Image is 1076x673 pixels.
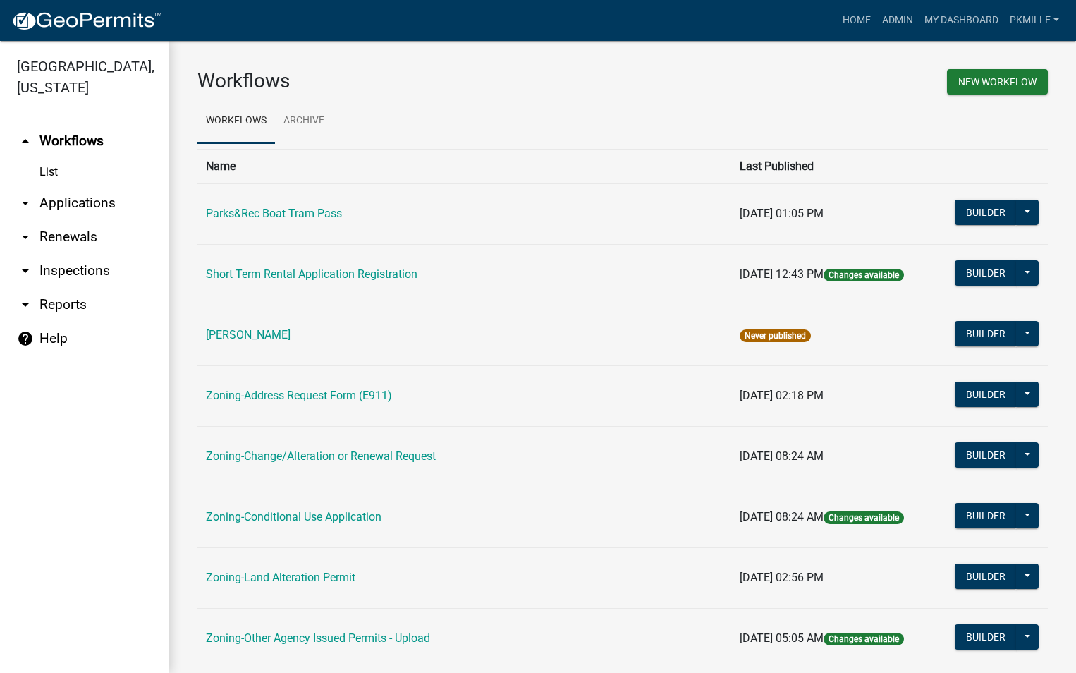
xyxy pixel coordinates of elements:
[955,382,1017,407] button: Builder
[740,389,824,402] span: [DATE] 02:18 PM
[206,328,291,341] a: [PERSON_NAME]
[955,624,1017,650] button: Builder
[206,207,342,220] a: Parks&Rec Boat Tram Pass
[206,510,381,523] a: Zoning-Conditional Use Application
[740,449,824,463] span: [DATE] 08:24 AM
[955,564,1017,589] button: Builder
[197,69,612,93] h3: Workflows
[837,7,876,34] a: Home
[206,449,436,463] a: Zoning-Change/Alteration or Renewal Request
[955,200,1017,225] button: Builder
[740,631,824,645] span: [DATE] 05:05 AM
[17,296,34,313] i: arrow_drop_down
[824,269,904,281] span: Changes available
[206,267,417,281] a: Short Term Rental Application Registration
[1004,7,1065,34] a: pkmille
[740,267,824,281] span: [DATE] 12:43 PM
[197,99,275,144] a: Workflows
[955,321,1017,346] button: Builder
[17,262,34,279] i: arrow_drop_down
[206,571,355,584] a: Zoning-Land Alteration Permit
[17,330,34,347] i: help
[275,99,333,144] a: Archive
[206,389,392,402] a: Zoning-Address Request Form (E911)
[740,571,824,584] span: [DATE] 02:56 PM
[740,510,824,523] span: [DATE] 08:24 AM
[919,7,1004,34] a: My Dashboard
[197,149,731,183] th: Name
[740,329,811,342] span: Never published
[876,7,919,34] a: Admin
[206,631,430,645] a: Zoning-Other Agency Issued Permits - Upload
[17,229,34,245] i: arrow_drop_down
[824,511,904,524] span: Changes available
[955,260,1017,286] button: Builder
[17,133,34,150] i: arrow_drop_up
[824,633,904,645] span: Changes available
[955,503,1017,528] button: Builder
[947,69,1048,95] button: New Workflow
[17,195,34,212] i: arrow_drop_down
[740,207,824,220] span: [DATE] 01:05 PM
[955,442,1017,468] button: Builder
[731,149,934,183] th: Last Published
